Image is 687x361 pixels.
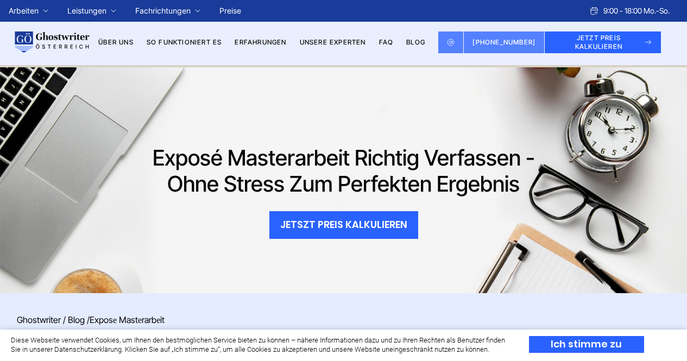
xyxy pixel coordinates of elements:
[235,38,286,46] a: Erfahrungen
[269,211,418,239] button: JETSZT PREIS KALKULIEREN
[67,4,106,17] a: Leistungen
[13,31,90,53] img: logo wirschreiben
[406,38,425,46] a: BLOG
[11,336,510,354] div: Diese Webseite verwendet Cookies, um Ihnen den bestmöglichen Service bieten zu können – nähere In...
[529,336,644,353] div: Ich stimme zu
[589,7,599,15] img: Schedule
[147,38,222,46] a: So funktioniert es
[17,315,670,325] div: / /
[472,38,535,46] span: [PHONE_NUMBER]
[219,6,241,15] a: Preise
[464,31,545,53] a: [PHONE_NUMBER]
[98,38,134,46] a: Über uns
[300,38,366,46] a: Unsere Experten
[379,38,394,46] a: FAQ
[603,4,670,17] span: 9:00 - 18:00 Mo.-So.
[545,31,661,53] button: JETZT PREIS KALKULIEREN
[90,314,165,325] span: Exposе Mastеrarbеit
[149,145,538,197] h1: Exposé Masterarbeit richtig verfassen - Ohne Stress zum perfekten Ergebnis
[17,314,61,325] a: Ghostwriter
[135,4,191,17] a: Fachrichtungen
[9,4,39,17] a: Arbeiten
[68,314,85,325] a: Blog
[447,38,455,47] img: Email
